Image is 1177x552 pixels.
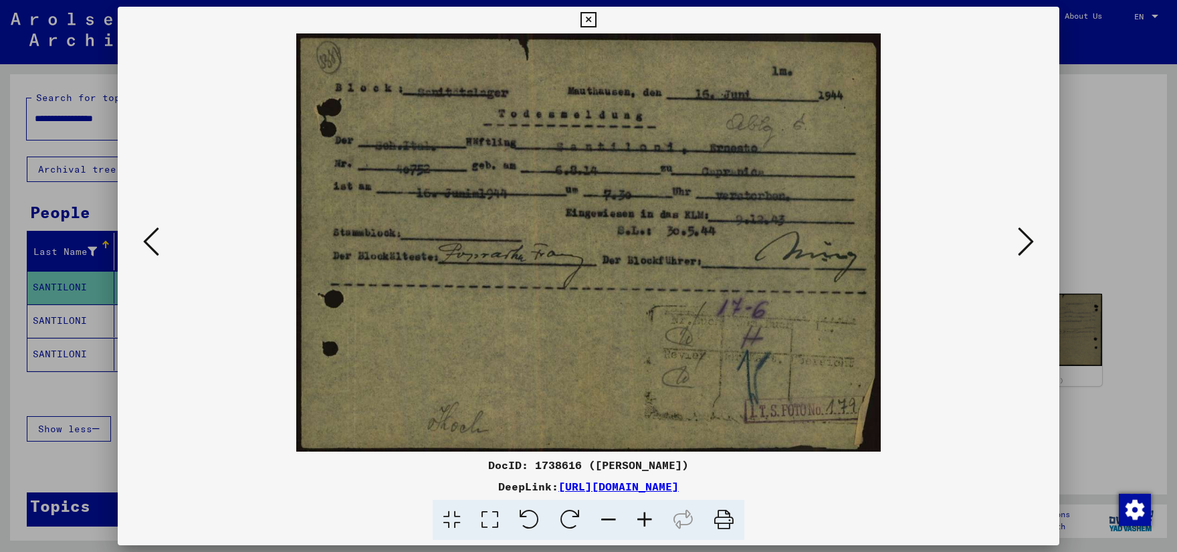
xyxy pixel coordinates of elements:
img: 001.jpg [163,33,1014,452]
div: Change consent [1118,493,1150,525]
a: [URL][DOMAIN_NAME] [558,480,679,493]
div: DeepLink: [118,478,1059,494]
div: DocID: 1738616 ([PERSON_NAME]) [118,457,1059,473]
img: Change consent [1119,494,1151,526]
